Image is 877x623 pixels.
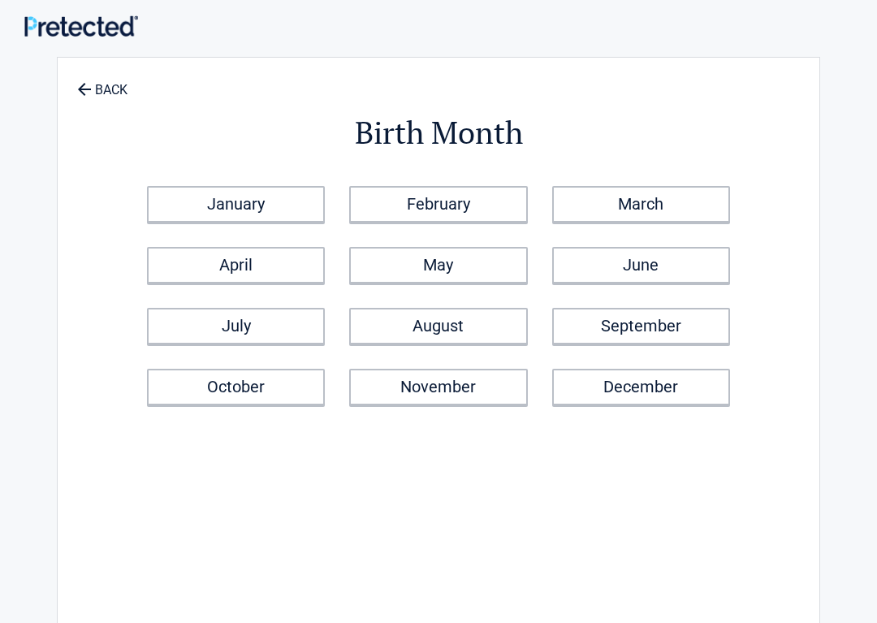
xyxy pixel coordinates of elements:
a: March [552,186,730,223]
a: April [147,247,325,283]
a: August [349,308,527,344]
img: Main Logo [24,15,138,36]
a: October [147,369,325,405]
a: February [349,186,527,223]
a: September [552,308,730,344]
a: January [147,186,325,223]
h2: Birth Month [147,112,730,154]
a: July [147,308,325,344]
a: June [552,247,730,283]
a: May [349,247,527,283]
a: November [349,369,527,405]
a: BACK [74,68,131,97]
a: December [552,369,730,405]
